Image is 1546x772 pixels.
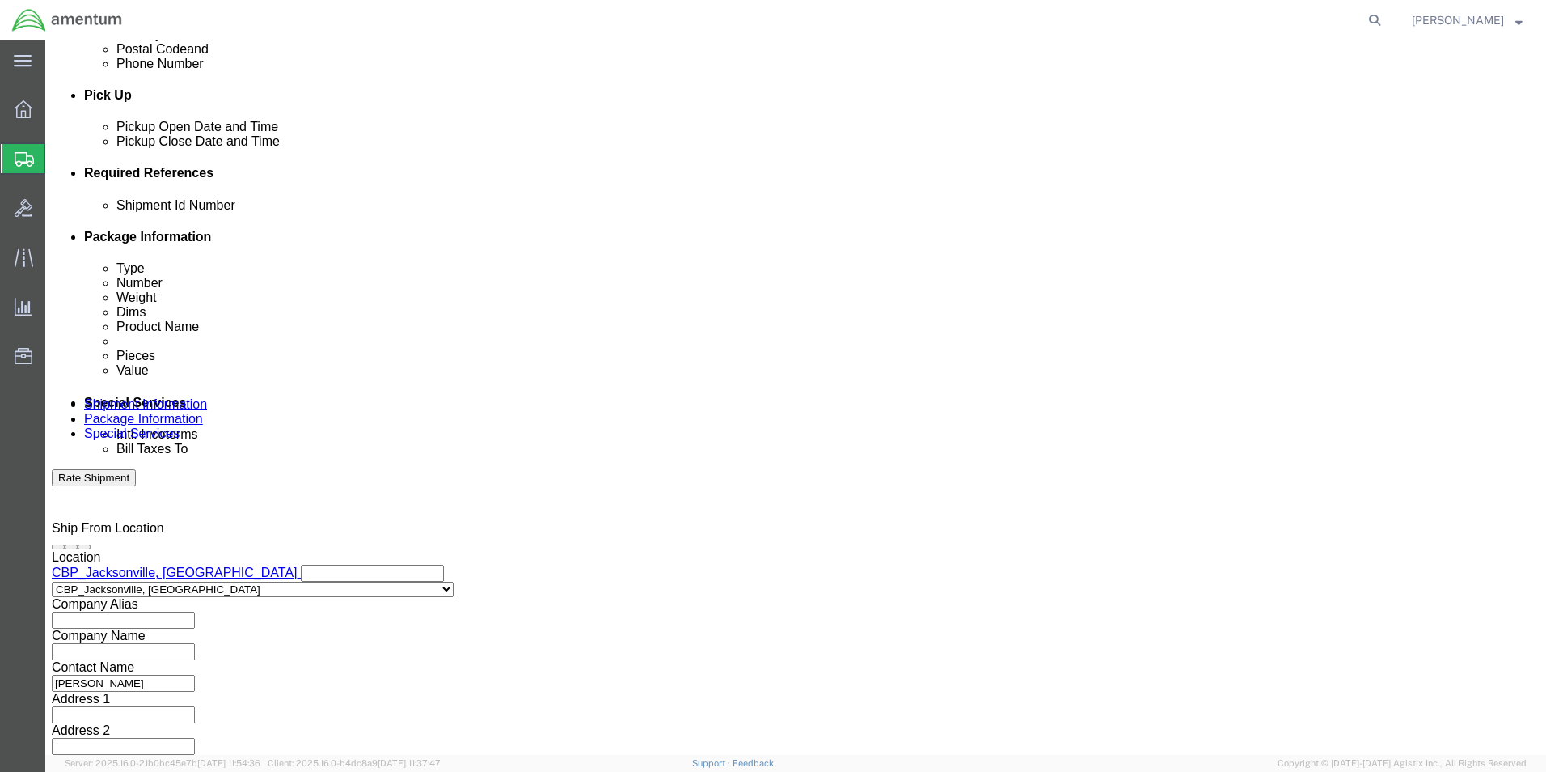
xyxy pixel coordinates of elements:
a: Support [692,758,733,768]
iframe: FS Legacy Container [45,40,1546,755]
span: Server: 2025.16.0-21b0bc45e7b [65,758,260,768]
img: logo [11,8,123,32]
span: [DATE] 11:54:36 [197,758,260,768]
span: Copyright © [DATE]-[DATE] Agistix Inc., All Rights Reserved [1278,757,1527,770]
a: Feedback [733,758,774,768]
button: [PERSON_NAME] [1411,11,1523,30]
span: Cienna Green [1412,11,1504,29]
span: [DATE] 11:37:47 [378,758,441,768]
span: Client: 2025.16.0-b4dc8a9 [268,758,441,768]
